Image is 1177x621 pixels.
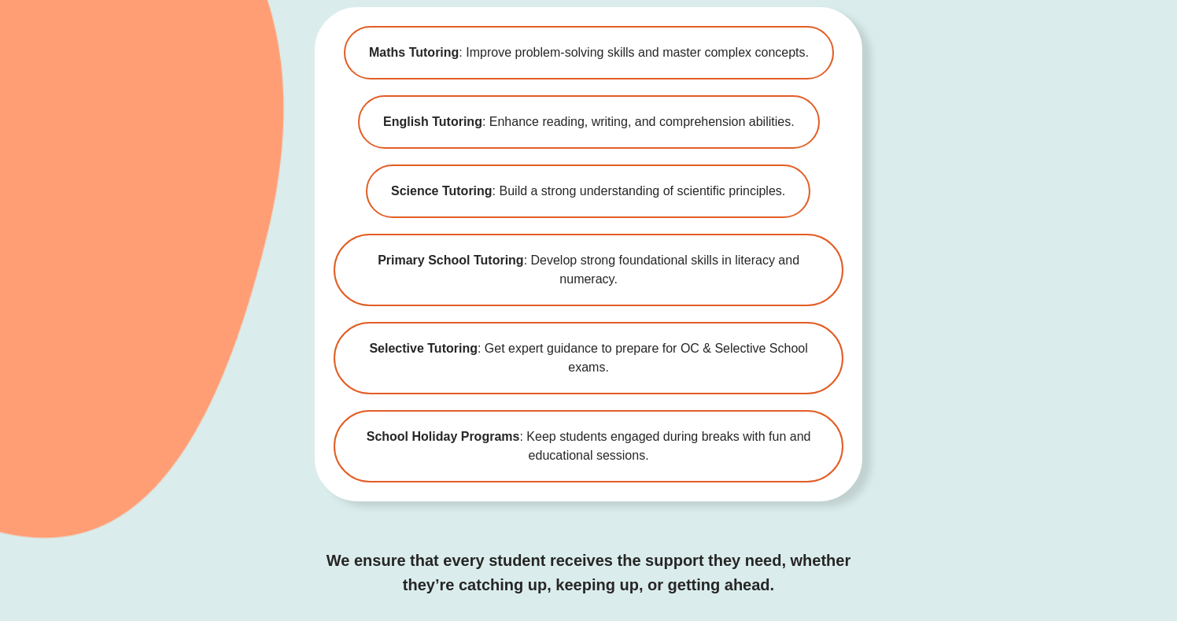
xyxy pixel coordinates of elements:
span: : Keep students engaged during breaks with fun and educational sessions. [359,427,818,465]
b: Science Tutoring [391,184,493,198]
a: Primary School Tutoring: Develop strong foundational skills in literacy and numeracy. [334,234,843,306]
b: English Tutoring [383,115,482,128]
b: Primary School Tutoring [378,253,524,267]
b: Maths Tutoring [369,46,459,59]
span: : Get expert guidance to prepare for OC & Selective School exams. [359,339,818,377]
b: School Holiday Programs [367,430,520,443]
span: : Build a strong understanding of scientific principles. [391,182,785,201]
a: Maths Tutoring: Improve problem-solving skills and master complex concepts. [344,26,834,79]
b: Selective Tutoring [369,342,478,355]
a: School Holiday Programs: Keep students engaged during breaks with fun and educational sessions. [334,410,843,482]
span: : Improve problem-solving skills and master complex concepts. [369,43,809,62]
a: Science Tutoring: Build a strong understanding of scientific principles. [366,164,810,218]
a: English Tutoring: Enhance reading, writing, and comprehension abilities. [358,95,820,149]
p: We ensure that every student receives the support they need, whether they’re catching up, keeping... [315,549,862,597]
span: : Enhance reading, writing, and comprehension abilities. [383,113,795,131]
span: : Develop strong foundational skills in literacy and numeracy. [359,251,818,289]
a: Selective Tutoring: Get expert guidance to prepare for OC & Selective School exams. [334,322,843,394]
